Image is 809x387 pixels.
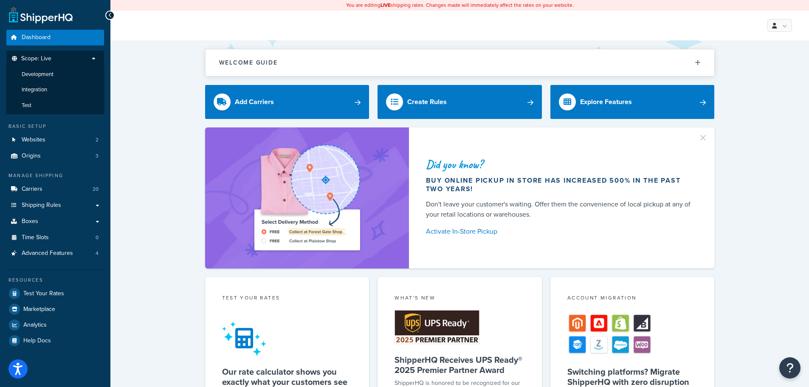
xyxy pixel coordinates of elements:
[6,181,104,197] a: Carriers20
[6,286,104,301] a: Test Your Rates
[205,85,369,119] a: Add Carriers
[6,67,104,82] li: Development
[395,294,525,304] div: What's New
[22,218,38,225] span: Boxes
[6,132,104,148] li: Websites
[426,226,694,237] a: Activate In-Store Pickup
[567,367,698,387] h5: Switching platforms? Migrate ShipperHQ with zero disruption
[96,153,99,160] span: 3
[22,102,31,109] span: Test
[6,230,104,246] a: Time Slots0
[96,136,99,144] span: 2
[222,367,352,387] h5: Our rate calculator shows you exactly what your customers see
[378,85,542,119] a: Create Rules
[550,85,715,119] a: Explore Features
[6,246,104,261] a: Advanced Features4
[6,230,104,246] li: Time Slots
[426,199,694,220] div: Don't leave your customer's waiting. Offer them the convenience of local pickup at any of your re...
[22,234,49,241] span: Time Slots
[96,234,99,241] span: 0
[6,82,104,98] li: Integration
[580,96,632,108] div: Explore Features
[6,123,104,130] div: Basic Setup
[22,71,54,78] span: Development
[22,153,41,160] span: Origins
[22,136,45,144] span: Websites
[22,250,73,257] span: Advanced Features
[21,55,51,62] span: Scope: Live
[6,30,104,45] a: Dashboard
[6,333,104,348] a: Help Docs
[6,132,104,148] a: Websites2
[22,202,61,209] span: Shipping Rules
[22,86,47,93] span: Integration
[6,302,104,317] a: Marketplace
[206,49,714,76] button: Welcome Guide
[6,98,104,113] li: Test
[426,158,694,170] div: Did you know?
[6,148,104,164] a: Origins3
[230,140,384,256] img: ad-shirt-map-b0359fc47e01cab431d101c4b569394f6a03f54285957d908178d52f29eb9668.png
[23,306,55,313] span: Marketplace
[567,294,698,304] div: Account Migration
[6,246,104,261] li: Advanced Features
[235,96,274,108] div: Add Carriers
[407,96,447,108] div: Create Rules
[6,317,104,333] a: Analytics
[96,250,99,257] span: 4
[381,1,391,9] b: LIVE
[23,290,64,297] span: Test Your Rates
[23,337,51,345] span: Help Docs
[426,176,694,193] div: Buy online pickup in store has increased 500% in the past two years!
[6,181,104,197] li: Carriers
[93,186,99,193] span: 20
[6,148,104,164] li: Origins
[6,172,104,179] div: Manage Shipping
[222,294,352,304] div: Test your rates
[219,59,278,66] h2: Welcome Guide
[6,214,104,229] a: Boxes
[22,186,42,193] span: Carriers
[6,277,104,284] div: Resources
[779,357,801,379] button: Open Resource Center
[6,198,104,213] a: Shipping Rules
[395,355,525,375] h5: ShipperHQ Receives UPS Ready® 2025 Premier Partner Award
[22,34,51,41] span: Dashboard
[23,322,47,329] span: Analytics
